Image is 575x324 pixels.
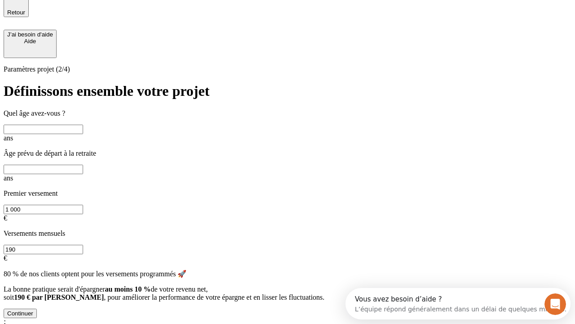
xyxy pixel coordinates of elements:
[4,30,57,58] button: J’ai besoin d'aideAide
[7,9,25,16] span: Retour
[14,293,104,301] span: 190 € par [PERSON_NAME]
[345,288,571,319] iframe: Intercom live chat discovery launcher
[4,270,571,278] p: 80 % de nos clients optent pour les versements programmés 🚀
[4,214,7,222] span: €
[4,229,571,238] p: Versements mensuels
[4,285,105,293] span: La bonne pratique serait d'épargner
[4,83,571,99] h1: Définissons ensemble votre projet
[4,189,571,198] p: Premier versement
[7,310,33,317] div: Continuer
[4,149,571,157] p: Âge prévu de départ à la retraite
[4,65,571,73] p: Paramètres projet (2/4)
[150,285,208,293] span: de votre revenu net,
[4,109,571,117] p: Quel âge avez-vous ?
[4,174,13,182] span: ans
[4,134,13,142] span: ans
[4,293,14,301] span: soit
[9,8,221,15] div: Vous avez besoin d’aide ?
[9,15,221,24] div: L’équipe répond généralement dans un délai de quelques minutes.
[4,309,37,318] button: Continuer
[104,293,324,301] span: , pour améliorer la performance de votre épargne et en lisser les fluctuations.
[4,4,248,28] div: Ouvrir le Messenger Intercom
[4,254,7,262] span: €
[7,31,53,38] div: J’ai besoin d'aide
[544,293,566,315] iframe: Intercom live chat
[7,38,53,45] div: Aide
[105,285,151,293] span: au moins 10 %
